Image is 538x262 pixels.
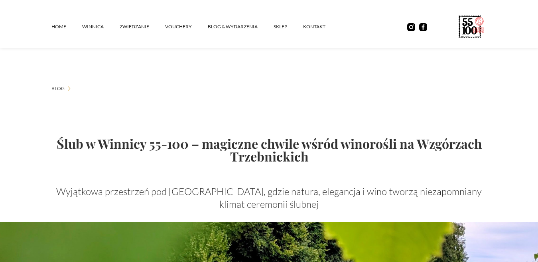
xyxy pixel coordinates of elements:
[165,15,208,39] a: vouchery
[208,15,274,39] a: Blog & Wydarzenia
[51,185,487,211] p: Wyjątkowa przestrzeń pod [GEOGRAPHIC_DATA], gdzie natura, elegancja i wino tworzą niezapomniany k...
[51,137,487,163] h1: Ślub w Winnicy 55-100 – magiczne chwile wśród winorośli na Wzgórzach Trzebnickich
[120,15,165,39] a: ZWIEDZANIE
[51,15,82,39] a: Home
[303,15,341,39] a: kontakt
[82,15,120,39] a: winnica
[51,85,65,93] a: Blog
[274,15,303,39] a: SKLEP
